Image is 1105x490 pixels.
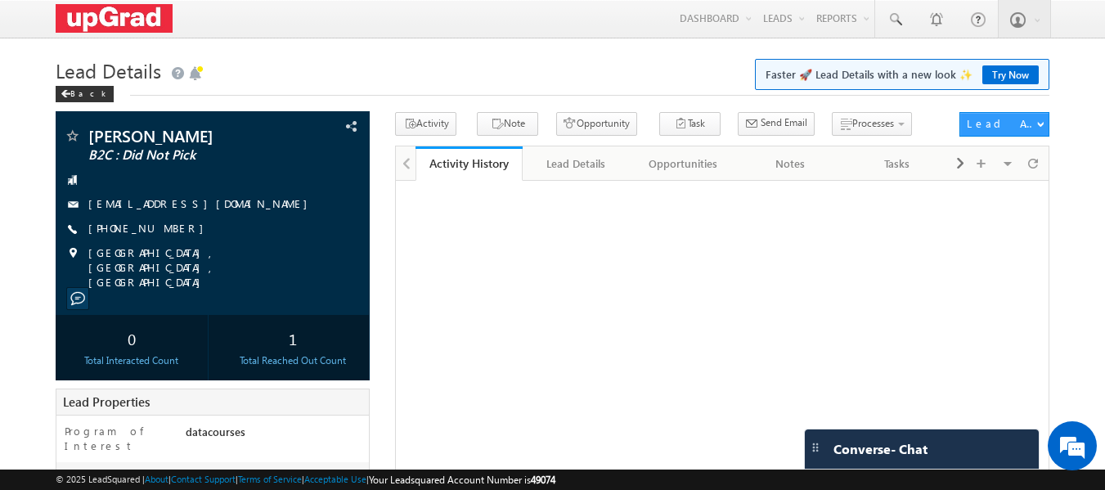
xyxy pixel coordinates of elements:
[88,245,342,290] span: [GEOGRAPHIC_DATA], [GEOGRAPHIC_DATA], [GEOGRAPHIC_DATA]
[88,147,282,164] span: B2C : Did Not Pick
[737,146,844,181] a: Notes
[630,146,737,181] a: Opportunities
[88,128,282,144] span: [PERSON_NAME]
[832,112,912,136] button: Processes
[959,112,1049,137] button: Lead Actions
[60,353,204,368] div: Total Interacted Count
[556,112,637,136] button: Opportunity
[63,393,150,410] span: Lead Properties
[369,474,555,486] span: Your Leadsquared Account Number is
[56,85,122,99] a: Back
[643,154,722,173] div: Opportunities
[60,323,204,353] div: 0
[88,221,212,235] a: [PHONE_NUMBER]
[536,154,615,173] div: Lead Details
[88,196,316,210] a: [EMAIL_ADDRESS][DOMAIN_NAME]
[659,112,721,136] button: Task
[761,115,807,130] span: Send Email
[56,472,555,488] span: © 2025 LeadSquared | | | | |
[523,146,630,181] a: Lead Details
[738,112,815,136] button: Send Email
[531,474,555,486] span: 49074
[145,474,168,484] a: About
[56,4,173,33] img: Custom Logo
[833,442,928,456] span: Converse - Chat
[395,112,456,136] button: Activity
[304,474,366,484] a: Acceptable Use
[857,154,937,173] div: Tasks
[415,146,523,181] a: Activity History
[766,66,1039,83] span: Faster 🚀 Lead Details with a new look ✨
[182,424,370,447] div: datacourses
[221,353,365,368] div: Total Reached Out Count
[967,116,1036,131] div: Lead Actions
[844,146,951,181] a: Tasks
[852,117,894,129] span: Processes
[750,154,829,173] div: Notes
[221,323,365,353] div: 1
[56,57,161,83] span: Lead Details
[65,424,170,453] label: Program of Interest
[809,441,822,454] img: carter-drag
[238,474,302,484] a: Terms of Service
[428,155,510,171] div: Activity History
[56,86,114,102] div: Back
[982,65,1039,84] a: Try Now
[171,474,236,484] a: Contact Support
[477,112,538,136] button: Note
